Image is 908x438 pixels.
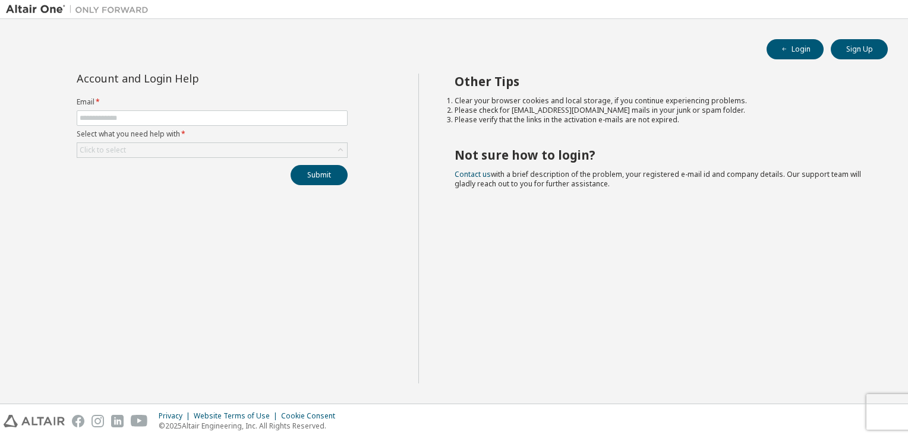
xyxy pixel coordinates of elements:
img: Altair One [6,4,155,15]
li: Clear your browser cookies and local storage, if you continue experiencing problems. [455,96,867,106]
button: Login [767,39,824,59]
img: altair_logo.svg [4,415,65,427]
div: Click to select [80,145,126,155]
img: linkedin.svg [111,415,124,427]
img: facebook.svg [72,415,84,427]
img: youtube.svg [131,415,148,427]
h2: Other Tips [455,74,867,89]
li: Please check for [EMAIL_ADDRESS][DOMAIN_NAME] mails in your junk or spam folder. [455,106,867,115]
img: instagram.svg [92,415,104,427]
p: © 2025 Altair Engineering, Inc. All Rights Reserved. [159,421,342,431]
li: Please verify that the links in the activation e-mails are not expired. [455,115,867,125]
div: Account and Login Help [77,74,294,83]
button: Submit [291,165,348,185]
div: Cookie Consent [281,411,342,421]
span: with a brief description of the problem, your registered e-mail id and company details. Our suppo... [455,169,861,189]
button: Sign Up [831,39,888,59]
div: Website Terms of Use [194,411,281,421]
div: Privacy [159,411,194,421]
a: Contact us [455,169,491,179]
div: Click to select [77,143,347,157]
h2: Not sure how to login? [455,147,867,163]
label: Email [77,97,348,107]
label: Select what you need help with [77,129,348,139]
